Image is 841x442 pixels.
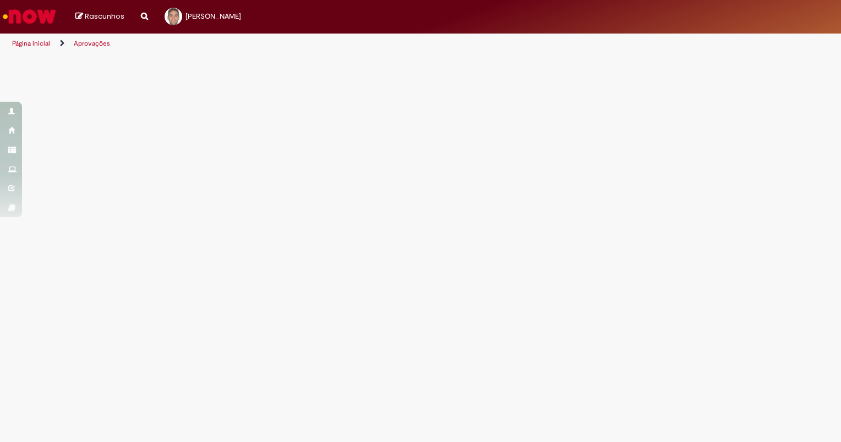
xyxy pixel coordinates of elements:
[1,5,58,27] img: ServiceNow
[8,34,553,54] ul: Trilhas de página
[85,11,124,21] span: Rascunhos
[185,12,241,21] span: [PERSON_NAME]
[75,12,124,22] a: Rascunhos
[74,39,110,48] a: Aprovações
[12,39,50,48] a: Página inicial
